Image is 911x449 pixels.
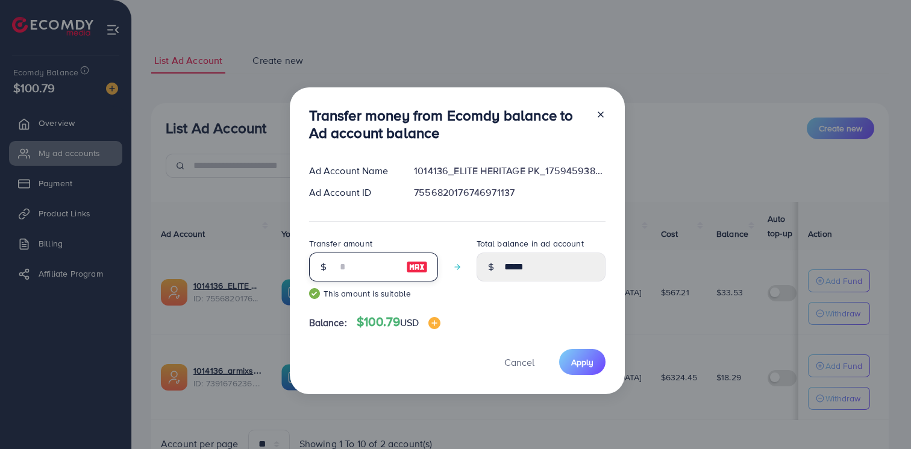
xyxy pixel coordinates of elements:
label: Transfer amount [309,237,372,250]
span: USD [400,316,419,329]
span: Cancel [504,356,534,369]
h4: $100.79 [357,315,441,330]
span: Apply [571,356,593,368]
img: image [406,260,428,274]
div: 7556820176746971137 [404,186,615,199]
small: This amount is suitable [309,287,438,300]
div: Ad Account ID [299,186,405,199]
h3: Transfer money from Ecomdy balance to Ad account balance [309,107,586,142]
img: image [428,317,440,329]
div: Ad Account Name [299,164,405,178]
img: guide [309,288,320,299]
button: Cancel [489,349,549,375]
label: Total balance in ad account [477,237,584,250]
iframe: Chat [860,395,902,440]
div: 1014136_ELITE HERITAGE PK_1759459383615 [404,164,615,178]
span: Balance: [309,316,347,330]
button: Apply [559,349,606,375]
